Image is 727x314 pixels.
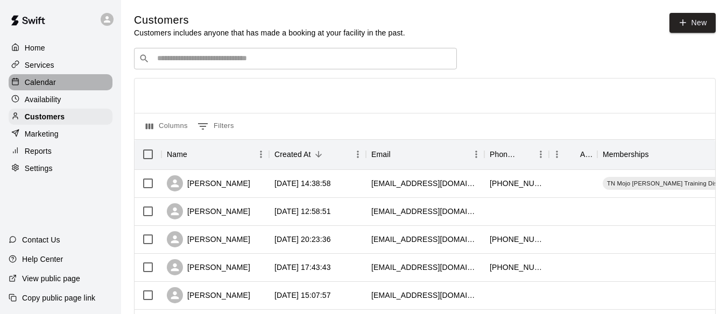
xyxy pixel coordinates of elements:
div: micheleandscarlett@me.com [371,178,479,189]
a: Reports [9,143,112,159]
button: Show filters [195,118,237,135]
a: Availability [9,91,112,108]
div: Email [371,139,391,169]
div: +16232700455 [490,234,544,245]
a: Marketing [9,126,112,142]
button: Menu [549,146,565,162]
div: saraaecker@yahoo.com [371,234,479,245]
a: Customers [9,109,112,125]
a: Services [9,57,112,73]
button: Sort [518,147,533,162]
div: +14803324712 [490,262,544,273]
p: Home [25,42,45,53]
a: Calendar [9,74,112,90]
div: 2025-07-27 15:07:57 [274,290,331,301]
p: Help Center [22,254,63,265]
div: Created At [274,139,311,169]
div: [PERSON_NAME] [167,203,250,219]
p: Availability [25,94,61,105]
div: Name [167,139,187,169]
div: [PERSON_NAME] [167,287,250,303]
a: Settings [9,160,112,176]
div: Phone Number [484,139,549,169]
p: Copy public page link [22,292,95,303]
div: Search customers by name or email [134,48,457,69]
button: Select columns [143,118,190,135]
div: Memberships [603,139,649,169]
h5: Customers [134,13,405,27]
div: 2025-08-15 14:38:58 [274,178,331,189]
div: Email [366,139,484,169]
p: Calendar [25,77,56,88]
div: Created At [269,139,366,169]
div: Name [161,139,269,169]
p: Customers [25,111,65,122]
div: [PERSON_NAME] [167,175,250,191]
a: Home [9,40,112,56]
div: 2025-07-30 17:43:43 [274,262,331,273]
p: View public page [22,273,80,284]
div: [PERSON_NAME] [167,259,250,275]
p: Reports [25,146,52,156]
div: Age [580,139,592,169]
p: Customers includes anyone that has made a booking at your facility in the past. [134,27,405,38]
button: Menu [253,146,269,162]
button: Sort [187,147,202,162]
button: Sort [391,147,406,162]
button: Menu [468,146,484,162]
button: Menu [350,146,366,162]
p: Marketing [25,129,59,139]
div: Age [549,139,597,169]
div: 2025-08-04 20:23:36 [274,234,331,245]
div: lainey5443@gmail.com [371,290,479,301]
button: Sort [565,147,580,162]
div: Phone Number [490,139,518,169]
p: Contact Us [22,234,60,245]
p: Settings [25,163,53,174]
div: 2025-08-09 12:58:51 [274,206,331,217]
button: Menu [533,146,549,162]
button: Sort [311,147,326,162]
div: [PERSON_NAME] [167,231,250,247]
a: New [669,13,716,33]
button: Sort [649,147,664,162]
p: Services [25,60,54,70]
div: +14802511981 [490,178,544,189]
div: bjginis@yahoo.com [371,262,479,273]
div: raiko212@outlook.com [371,206,479,217]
